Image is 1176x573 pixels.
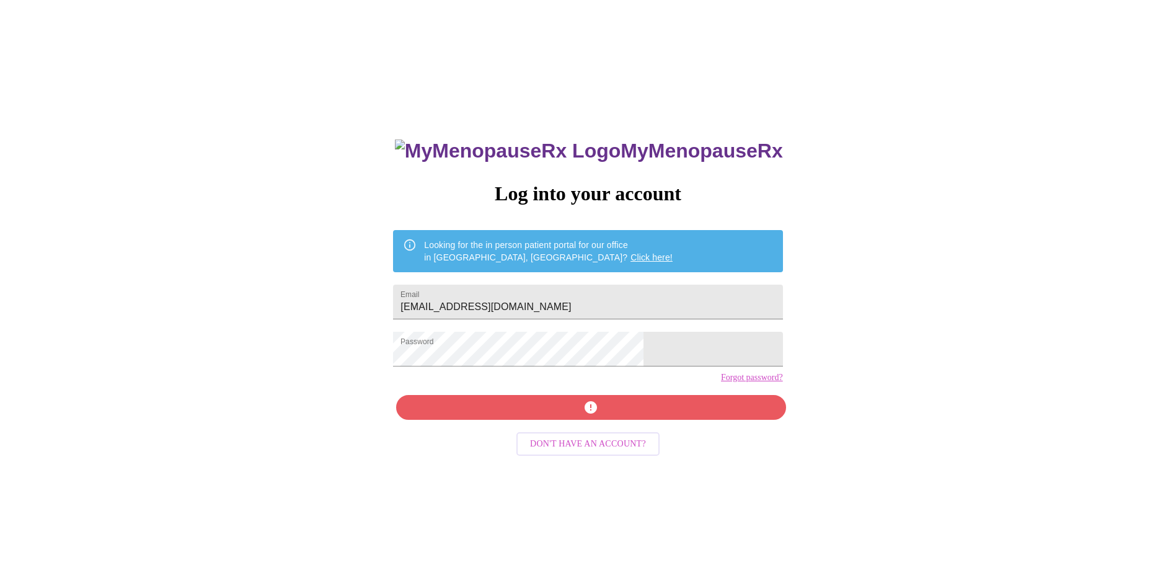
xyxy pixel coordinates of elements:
[516,432,660,456] button: Don't have an account?
[395,140,783,162] h3: MyMenopauseRx
[393,182,782,205] h3: Log into your account
[513,438,663,448] a: Don't have an account?
[530,437,646,452] span: Don't have an account?
[424,234,673,269] div: Looking for the in person patient portal for our office in [GEOGRAPHIC_DATA], [GEOGRAPHIC_DATA]?
[721,373,783,383] a: Forgot password?
[630,252,673,262] a: Click here!
[395,140,621,162] img: MyMenopauseRx Logo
